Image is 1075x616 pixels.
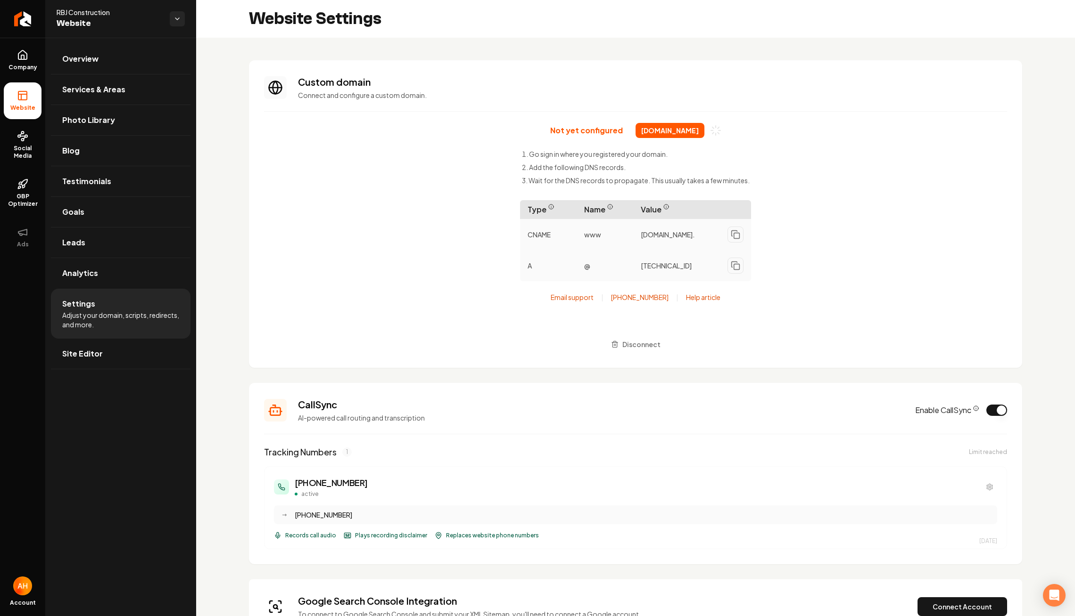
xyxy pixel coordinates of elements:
li: Go sign in where you registered your domain. [522,149,750,159]
button: CallSync Info [973,405,979,411]
div: Limit reached [969,448,1007,456]
span: Records call audio [285,532,336,539]
a: Email support [551,292,594,302]
p: CNAME [520,226,577,243]
span: Value [633,200,751,219]
span: Ads [13,241,33,248]
span: Social Media [4,145,41,160]
div: [DATE] [979,537,997,545]
p: Not yet configured [550,126,623,135]
a: Photo Library [51,105,190,135]
span: [DOMAIN_NAME] [636,123,704,138]
span: Overview [62,53,99,65]
a: [PHONE_NUMBER] [611,292,669,302]
span: Analytics [62,267,98,279]
span: Leads [62,237,85,248]
a: Help article [686,292,720,302]
p: A [520,257,577,274]
span: Blog [62,145,80,156]
a: Goals [51,197,190,227]
a: Company [4,42,41,79]
p: www [577,226,633,243]
span: Website [57,17,162,30]
a: Social Media [4,123,41,167]
h3: Tracking Numbers [264,446,337,459]
img: Rebolt Logo [14,11,32,26]
span: [TECHNICAL_ID] [641,261,692,270]
span: Replaces website phone numbers [446,532,539,539]
h3: Custom domain [298,75,1007,89]
a: Analytics [51,258,190,288]
span: RBJ Construction [57,8,162,17]
label: Enable CallSync [915,405,979,416]
a: Blog [51,136,190,166]
span: Plays recording disclaimer [355,532,427,539]
span: 1 [342,447,352,457]
span: Company [5,64,41,71]
span: Disconnect [622,340,661,349]
button: Open user button [13,576,32,595]
div: | | [551,292,720,302]
h3: CallSync [298,398,904,411]
li: Wait for the DNS records to propagate. This usually takes a few minutes. [522,176,750,185]
p: AI-powered call routing and transcription [298,413,904,422]
span: [DOMAIN_NAME]. [641,230,695,239]
span: Photo Library [62,114,115,126]
span: Site Editor [62,348,103,359]
span: Goals [62,206,84,218]
h3: Google Search Console Integration [298,594,641,608]
span: → [282,511,287,519]
span: Account [10,599,36,607]
span: Services & Areas [62,84,125,95]
button: Disconnect [605,336,666,353]
div: Open Intercom Messenger [1043,584,1066,607]
button: Ads [4,219,41,256]
button: Connect Account [918,597,1007,616]
span: Type [520,200,577,219]
a: GBP Optimizer [4,171,41,215]
a: Site Editor [51,339,190,369]
h2: Website Settings [249,9,381,28]
h3: [PHONE_NUMBER] [295,476,368,489]
p: @ [577,257,633,274]
a: Services & Areas [51,74,190,105]
span: Name [577,200,633,219]
img: Anthony Hurgoi [13,576,32,595]
a: Overview [51,44,190,74]
span: Website [7,104,39,112]
a: Testimonials [51,166,190,196]
p: Connect and configure a custom domain. [298,90,1007,100]
div: [PHONE_NUMBER] [295,510,992,519]
a: Leads [51,227,190,258]
span: GBP Optimizer [4,193,41,208]
span: active [301,490,319,498]
span: Settings [62,298,95,309]
li: Add the following DNS records. [522,162,750,172]
span: Testimonials [62,176,111,187]
span: Adjust your domain, scripts, redirects, and more. [62,310,179,329]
